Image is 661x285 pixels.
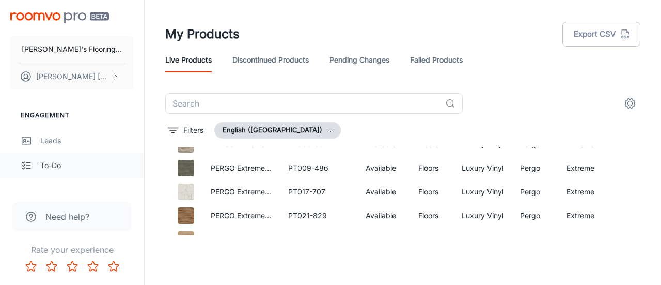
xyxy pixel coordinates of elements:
img: Roomvo PRO Beta [10,12,109,23]
td: Elements [558,228,632,251]
button: settings [620,93,640,114]
td: Pergo [512,204,558,228]
td: Pergo [512,180,558,204]
a: Discontinued Products [232,48,309,72]
a: PERGO Extreme Ember Coast 3" [211,211,321,220]
button: [PERSON_NAME] [PERSON_NAME] [10,63,134,90]
a: PERGO Extreme Gradient Arches [211,187,322,196]
td: Floors [410,180,453,204]
p: [PERSON_NAME]'s Flooring Depot [22,43,122,55]
td: Extreme [558,180,632,204]
td: Luxury Vinyl [453,156,512,180]
button: Rate 4 star [83,256,103,277]
td: Pergo [512,156,558,180]
button: Rate 1 star [21,256,41,277]
button: filter [165,122,206,139]
td: Extreme [558,156,632,180]
button: English ([GEOGRAPHIC_DATA]) [214,122,341,139]
a: PERGO Extreme Wood Originals [211,163,318,172]
td: Floors [410,228,453,251]
td: Luxury Vinyl [453,180,512,204]
td: PSR18-831 [280,228,357,251]
td: Available [357,156,410,180]
h1: My Products [165,25,240,43]
td: Extreme [558,204,632,228]
td: PT009-486 [280,156,357,180]
td: Luxury Vinyl [453,204,512,228]
td: Floors [410,156,453,180]
button: [PERSON_NAME]'s Flooring Depot [10,36,134,63]
div: Leads [40,135,134,146]
td: Pergo [512,228,558,251]
td: Available [357,228,410,251]
button: Rate 5 star [103,256,124,277]
td: PT021-829 [280,204,357,228]
button: Rate 3 star [62,256,83,277]
a: Failed Products [410,48,463,72]
a: PERGO Elements Woodlette Estates [211,235,331,244]
td: Available [357,204,410,228]
button: Rate 2 star [41,256,62,277]
p: [PERSON_NAME] [PERSON_NAME] [36,71,109,82]
button: Export CSV [562,22,640,47]
td: Floors [410,204,453,228]
a: Live Products [165,48,212,72]
td: Laminate [453,228,512,251]
p: Rate your experience [8,244,136,256]
td: Available [357,180,410,204]
td: PT017-707 [280,180,357,204]
a: Pending Changes [329,48,389,72]
p: Filters [183,125,203,136]
div: To-do [40,160,134,171]
input: Search [165,93,441,114]
span: Need help? [45,211,89,223]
